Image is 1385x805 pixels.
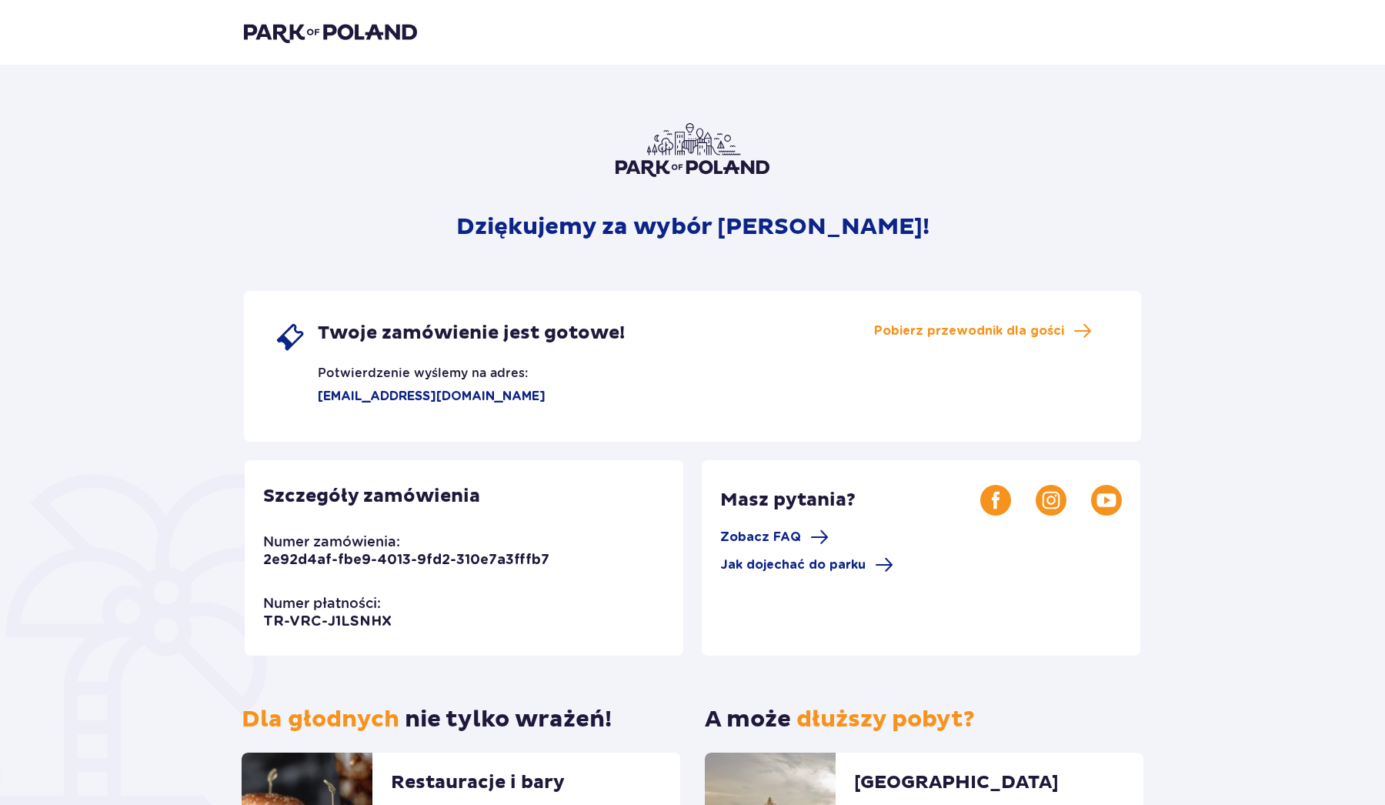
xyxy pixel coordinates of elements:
p: Szczegóły zamówienia [263,485,480,508]
img: Instagram [1036,485,1066,516]
span: Dla głodnych [242,705,399,733]
p: Masz pytania? [720,489,980,512]
a: Pobierz przewodnik dla gości [874,322,1092,340]
p: Numer płatności: [263,594,381,613]
a: Jak dojechać do parku [720,556,893,574]
p: A może [705,705,975,734]
span: Pobierz przewodnik dla gości [874,322,1064,339]
img: Park of Poland logo [244,22,417,43]
p: [EMAIL_ADDRESS][DOMAIN_NAME] [275,388,546,405]
img: Facebook [980,485,1011,516]
a: Zobacz FAQ [720,528,829,546]
img: Park of Poland logo [616,123,769,177]
p: Numer zamówienia: [263,533,400,551]
p: 2e92d4af-fbe9-4013-9fd2-310e7a3fffb7 [263,551,549,570]
p: [GEOGRAPHIC_DATA] [854,771,1059,803]
span: Jak dojechać do parku [720,556,866,573]
p: nie tylko wrażeń! [242,705,612,734]
p: Dziękujemy za wybór [PERSON_NAME]! [456,212,929,242]
p: Restauracje i bary [391,771,565,803]
span: dłuższy pobyt? [796,705,975,733]
img: single ticket icon [275,322,305,352]
p: Potwierdzenie wyślemy na adres: [275,352,528,382]
span: Zobacz FAQ [720,529,801,546]
span: Twoje zamówienie jest gotowe! [318,322,625,345]
img: Youtube [1091,485,1122,516]
p: TR-VRC-J1LSNHX [263,613,392,631]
